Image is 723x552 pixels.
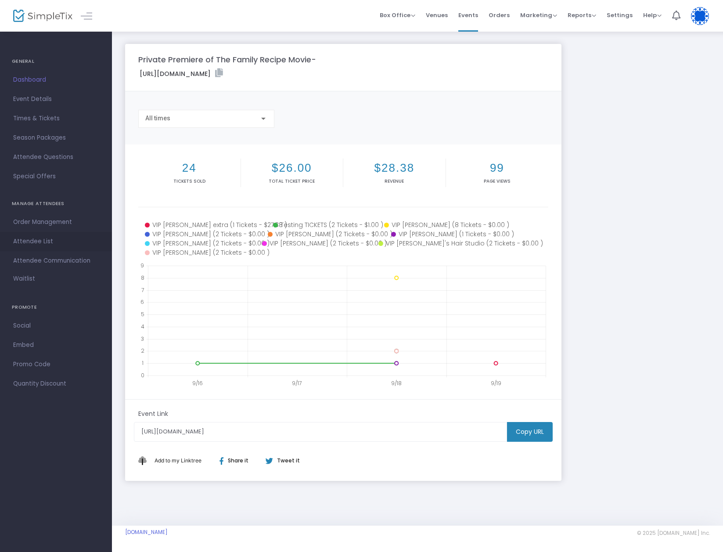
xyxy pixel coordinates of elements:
text: 1 [142,359,144,367]
span: Reports [568,11,596,19]
span: Attendee Questions [13,152,99,163]
text: 9/16 [192,379,203,387]
a: [DOMAIN_NAME] [125,529,168,536]
text: 9/19 [491,379,501,387]
span: Quantity Discount [13,378,99,390]
label: [URL][DOMAIN_NAME] [140,69,223,79]
h2: 24 [140,161,239,175]
span: All times [145,115,170,122]
span: Add to my Linktree [155,457,201,464]
span: © 2025 [DOMAIN_NAME] Inc. [637,530,710,537]
p: Total Ticket Price [243,178,342,184]
span: Box Office [380,11,415,19]
span: Events [458,4,478,26]
span: Special Offers [13,171,99,182]
span: Social [13,320,99,332]
button: Add This to My Linktree [152,450,204,471]
span: Times & Tickets [13,113,99,124]
span: Event Details [13,94,99,105]
span: Embed [13,339,99,351]
div: Tweet it [257,457,304,465]
text: 8 [141,274,144,281]
span: Order Management [13,216,99,228]
text: 0 [141,372,144,379]
span: Marketing [520,11,557,19]
h4: PROMOTE [12,299,100,316]
span: Waitlist [13,274,35,283]
span: Help [643,11,662,19]
span: Season Packages [13,132,99,144]
text: 4 [141,322,144,330]
text: 3 [141,335,144,342]
h2: 99 [448,161,547,175]
h2: $28.38 [345,161,444,175]
p: Page Views [448,178,547,184]
div: Share it [211,457,265,465]
span: Settings [607,4,633,26]
text: 5 [141,310,144,318]
span: Attendee Communication [13,255,99,267]
span: Orders [489,4,510,26]
span: Venues [426,4,448,26]
span: Attendee List [13,236,99,247]
span: Promo Code [13,359,99,370]
text: 6 [140,298,144,306]
text: 2 [141,347,144,354]
m-panel-subtitle: Event Link [138,409,168,419]
m-button: Copy URL [507,422,553,442]
m-panel-title: Private Premiere of The Family Recipe Movie- [138,54,316,65]
text: 9 [140,262,144,269]
h4: MANAGE ATTENDEES [12,195,100,213]
text: 9/17 [292,379,302,387]
p: Tickets sold [140,178,239,184]
h2: $26.00 [243,161,342,175]
text: 9/18 [391,379,402,387]
h4: GENERAL [12,53,100,70]
text: 7 [141,286,144,293]
span: Dashboard [13,74,99,86]
p: Revenue [345,178,444,184]
img: linktree [138,456,152,465]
